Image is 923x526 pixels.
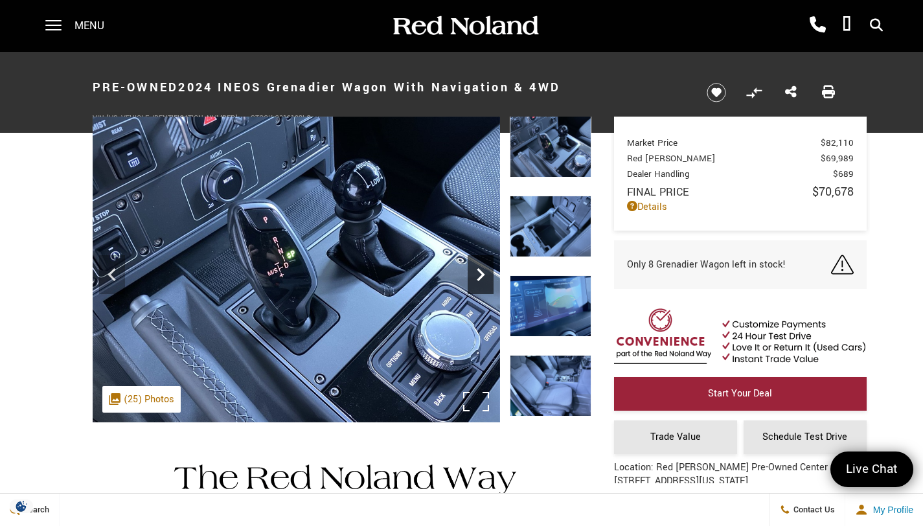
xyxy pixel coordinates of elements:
[93,62,685,113] h1: 2024 INEOS Grenadier Wagon With Navigation & 4WD
[614,377,867,411] a: Start Your Deal
[627,200,854,214] a: Details
[93,79,179,96] strong: Pre-Owned
[251,113,275,123] span: Stock:
[6,499,36,513] img: Opt-Out Icon
[833,168,854,180] span: $689
[627,168,833,180] span: Dealer Handling
[468,255,494,294] div: Next
[821,137,854,149] span: $82,110
[510,116,591,177] img: Used 2024 Sela Green INEOS Wagon image 15
[102,386,181,413] div: (25) Photos
[627,152,821,165] span: Red [PERSON_NAME]
[614,420,737,454] a: Trade Value
[762,430,847,444] span: Schedule Test Drive
[99,255,125,294] div: Previous
[614,461,828,511] div: Location: Red [PERSON_NAME] Pre-Owned Center [STREET_ADDRESS][US_STATE]
[627,152,854,165] a: Red [PERSON_NAME] $69,989
[627,168,854,180] a: Dealer Handling $689
[510,196,591,257] img: Used 2024 Sela Green INEOS Wagon image 16
[790,504,835,516] span: Contact Us
[821,152,854,165] span: $69,989
[785,84,797,101] a: Share this Pre-Owned 2024 INEOS Grenadier Wagon With Navigation & 4WD
[830,452,913,487] a: Live Chat
[650,430,701,444] span: Trade Value
[868,505,913,515] span: My Profile
[6,499,36,513] section: Click to Open Cookie Consent Modal
[391,15,540,38] img: Red Noland Auto Group
[627,137,854,149] a: Market Price $82,110
[627,185,812,200] span: Final Price
[812,183,854,200] span: $70,678
[708,387,772,400] span: Start Your Deal
[744,420,867,454] a: Schedule Test Drive
[627,258,786,271] span: Only 8 Grenadier Wagon left in stock!
[702,82,731,103] button: Save vehicle
[822,84,835,101] a: Print this Pre-Owned 2024 INEOS Grenadier Wagon With Navigation & 4WD
[744,83,764,102] button: Compare Vehicle
[106,113,238,123] span: [US_VEHICLE_IDENTIFICATION_NUMBER]
[627,137,821,149] span: Market Price
[845,494,923,526] button: Open user profile menu
[839,461,904,478] span: Live Chat
[510,275,591,337] img: Used 2024 Sela Green INEOS Wagon image 17
[93,117,500,422] img: Used 2024 Sela Green INEOS Wagon image 15
[627,183,854,200] a: Final Price $70,678
[93,113,106,123] span: VIN:
[510,355,591,417] img: Used 2024 Sela Green INEOS Wagon image 18
[275,113,311,123] span: G012193LC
